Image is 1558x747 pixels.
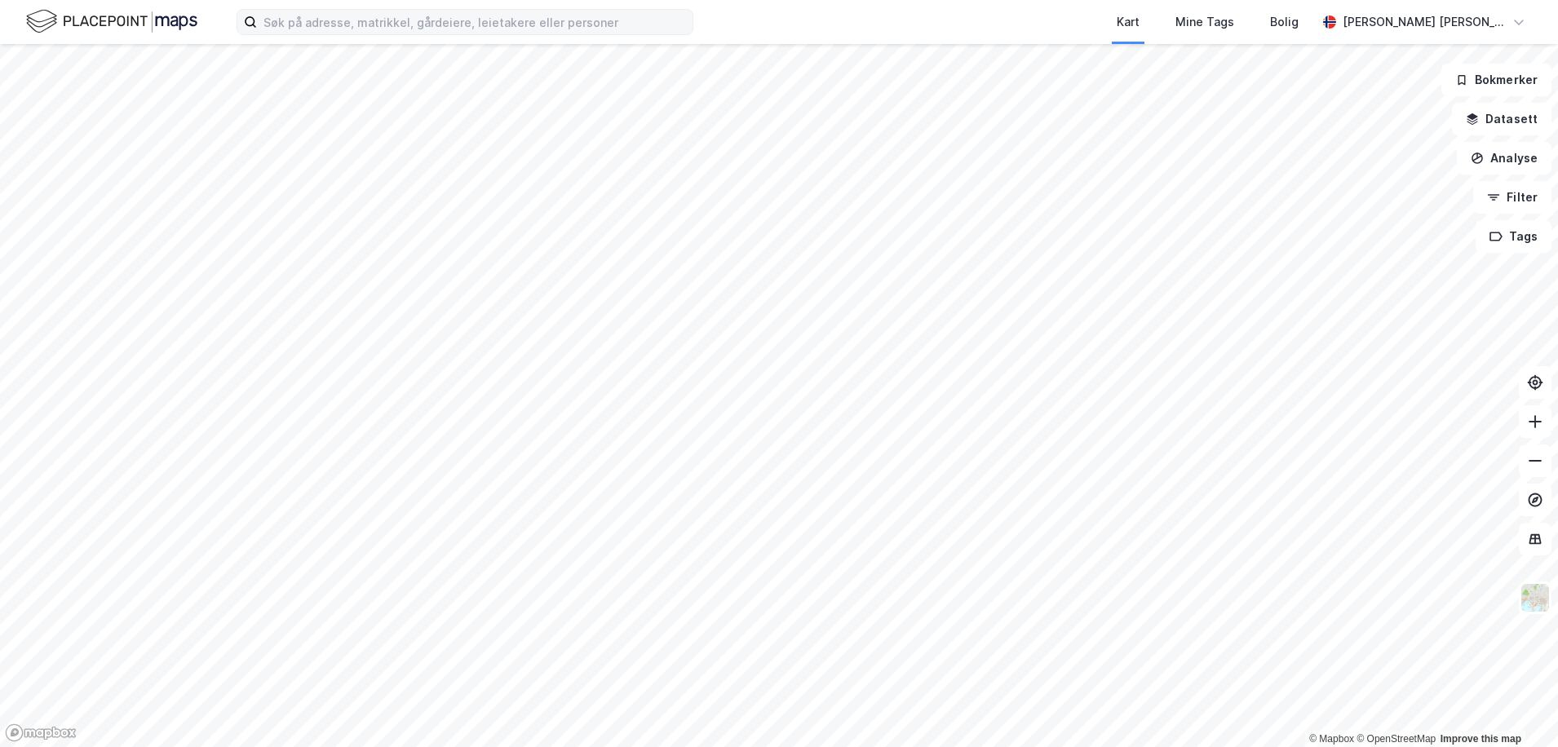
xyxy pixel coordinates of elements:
img: Z [1520,582,1551,613]
input: Søk på adresse, matrikkel, gårdeiere, leietakere eller personer [257,10,693,34]
a: OpenStreetMap [1357,733,1436,745]
a: Mapbox homepage [5,723,77,742]
button: Bokmerker [1441,64,1551,96]
button: Datasett [1452,103,1551,135]
button: Filter [1473,181,1551,214]
button: Tags [1476,220,1551,253]
div: [PERSON_NAME] [PERSON_NAME] [1343,12,1506,32]
iframe: Chat Widget [1476,669,1558,747]
div: Bolig [1270,12,1299,32]
button: Analyse [1457,142,1551,175]
img: logo.f888ab2527a4732fd821a326f86c7f29.svg [26,7,197,36]
div: Kart [1117,12,1140,32]
div: Mine Tags [1175,12,1234,32]
a: Improve this map [1441,733,1521,745]
a: Mapbox [1309,733,1354,745]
